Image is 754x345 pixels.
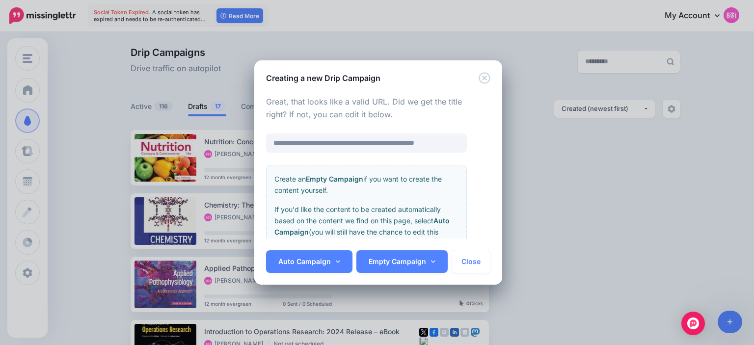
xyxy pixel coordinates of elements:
b: Auto Campaign [274,216,450,236]
div: Open Intercom Messenger [681,312,705,335]
a: Empty Campaign [356,250,448,273]
h5: Creating a new Drip Campaign [266,72,380,84]
p: If you'd like the content to be created automatically based on the content we find on this page, ... [274,204,458,249]
button: Close [452,250,490,273]
a: Auto Campaign [266,250,352,273]
p: Great, that looks like a valid URL. Did we get the title right? If not, you can edit it below. [266,96,467,121]
b: Empty Campaign [306,175,363,183]
button: Close [479,72,490,84]
p: Create an if you want to create the content yourself. [274,173,458,196]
